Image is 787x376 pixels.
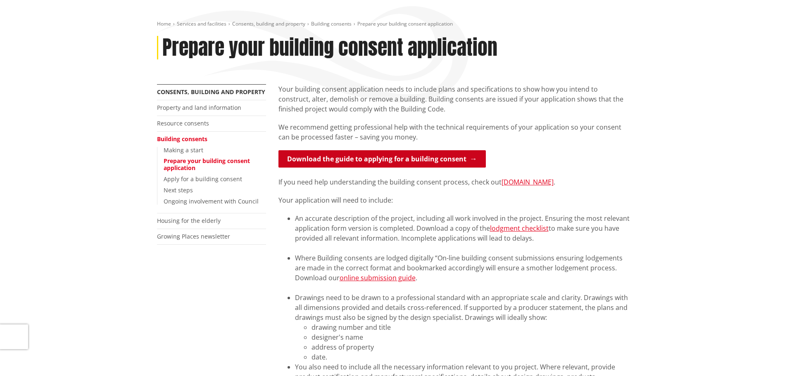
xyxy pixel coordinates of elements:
[157,119,209,127] a: Resource consents
[164,175,242,183] a: Apply for a building consent
[357,20,453,27] span: Prepare your building consent application
[157,88,265,96] a: Consents, building and property
[311,322,630,332] li: drawing number and title
[157,21,630,28] nav: breadcrumb
[164,186,193,194] a: Next steps
[157,104,241,111] a: Property and land information
[157,232,230,240] a: Growing Places newsletter
[749,341,779,371] iframe: Messenger Launcher
[278,150,486,168] a: Download the guide to applying for a building consent
[311,332,630,342] li: designer's name
[295,293,630,362] li: Drawings need to be drawn to a professional standard with an appropriate scale and clarity. Drawi...
[311,352,630,362] li: date.
[157,135,207,143] a: Building consents
[278,177,630,187] p: If you need help understanding the building consent process, check out .
[157,217,221,225] a: Housing for the elderly
[164,197,259,205] a: Ongoing involvement with Council
[490,224,549,233] a: lodgment checklist
[311,20,352,27] a: Building consents
[162,36,497,60] h1: Prepare your building consent application
[278,122,630,142] p: We recommend getting professional help with the technical requirements of your application so you...
[502,177,554,187] a: [DOMAIN_NAME]
[177,20,226,27] a: Services and facilities
[295,213,630,253] li: An accurate description of the project, including all work involved in the project. Ensuring the ...
[157,20,171,27] a: Home
[295,253,630,293] li: Where Building consents are lodged digitally “On-line building consent submissions ensuring lodge...
[278,84,630,114] p: Your building consent application needs to include plans and specifications to show how you inten...
[340,273,416,282] a: online submission guide
[311,342,630,352] li: address of property
[232,20,305,27] a: Consents, building and property
[164,157,250,172] a: Prepare your building consent application
[278,195,630,205] p: Your application will need to include:
[164,146,203,154] a: Making a start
